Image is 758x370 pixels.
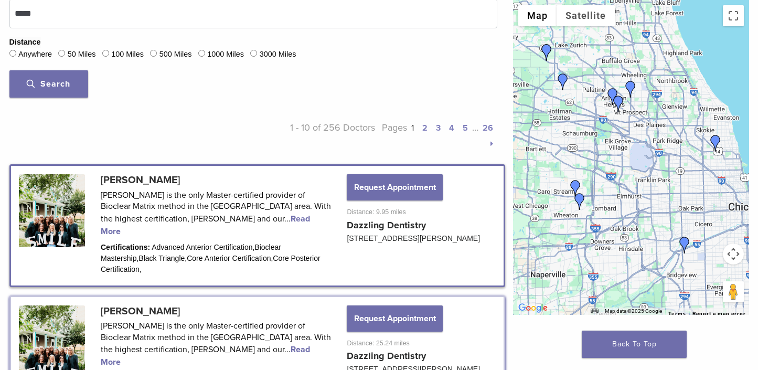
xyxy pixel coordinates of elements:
[347,305,442,332] button: Request Appointment
[411,123,414,133] a: 1
[449,123,454,133] a: 4
[18,49,52,60] label: Anywhere
[483,123,493,133] a: 26
[516,301,550,315] a: Open this area in Google Maps (opens a new window)
[463,123,468,133] a: 5
[692,311,746,316] a: Report a map error
[668,311,686,317] a: Terms
[676,237,693,253] div: Dr. Margaret Radziszewski
[538,44,555,61] div: Dr. Agnieszka Iwaszczyszyn
[567,180,584,197] div: Dr. Bhumika Patel
[375,120,497,151] p: Pages
[571,193,588,210] div: Dr. Charise Petrelli
[207,49,244,60] label: 1000 Miles
[9,37,41,48] legend: Distance
[68,49,96,60] label: 50 Miles
[622,81,639,98] div: Joana Tylman
[9,70,88,98] button: Search
[610,96,627,112] div: Dr. Kathy Pawlusiewicz
[723,5,744,26] button: Toggle fullscreen view
[27,79,70,89] span: Search
[111,49,144,60] label: 100 Miles
[253,120,376,151] p: 1 - 10 of 256 Doctors
[422,123,428,133] a: 2
[516,301,550,315] img: Google
[723,281,744,302] button: Drag Pegman onto the map to open Street View
[723,244,744,265] button: Map camera controls
[707,135,724,152] div: Dr. Mansi Raina
[605,308,662,314] span: Map data ©2025 Google
[604,88,621,105] div: Dr. Margaret Radziszewski
[591,308,598,315] button: Keyboard shortcuts
[347,174,442,200] button: Request Appointment
[436,123,441,133] a: 3
[518,5,557,26] button: Show street map
[582,331,687,358] a: Back To Top
[557,5,615,26] button: Show satellite imagery
[260,49,296,60] label: 3000 Miles
[554,73,571,90] div: Dr. Ankur Patel
[472,122,478,133] span: …
[159,49,192,60] label: 500 Miles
